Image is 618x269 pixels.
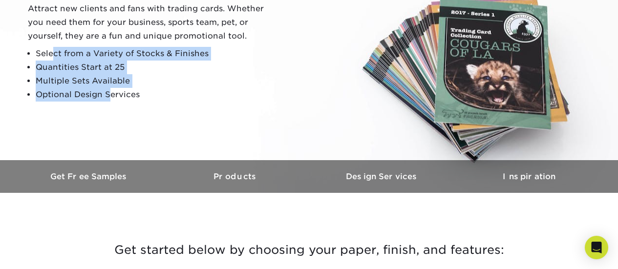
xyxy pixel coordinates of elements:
h3: Get Free Samples [16,172,163,181]
a: Inspiration [456,160,602,193]
h3: Inspiration [456,172,602,181]
a: Products [163,160,309,193]
li: Quantities Start at 25 [36,61,272,74]
p: Attract new clients and fans with trading cards. Whether you need them for your business, sports ... [28,2,272,43]
li: Optional Design Services [36,88,272,102]
div: Open Intercom Messenger [585,236,608,259]
li: Select from a Variety of Stocks & Finishes [36,47,272,61]
h3: Products [163,172,309,181]
h3: Design Services [309,172,456,181]
a: Get Free Samples [16,160,163,193]
a: Design Services [309,160,456,193]
li: Multiple Sets Available [36,74,272,88]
